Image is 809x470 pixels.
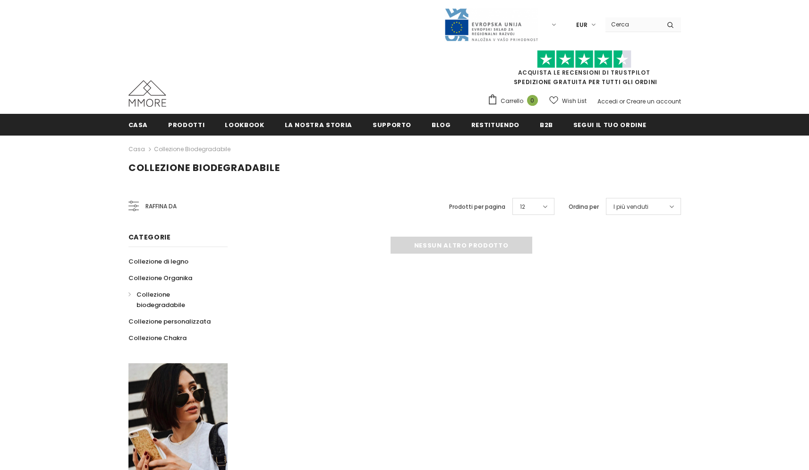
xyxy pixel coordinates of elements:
[373,120,411,129] span: supporto
[128,273,192,282] span: Collezione Organika
[128,114,148,135] a: Casa
[432,120,451,129] span: Blog
[285,120,352,129] span: La nostra storia
[537,50,631,68] img: Fidati di Pilot Stars
[540,120,553,129] span: B2B
[128,333,187,342] span: Collezione Chakra
[128,257,188,266] span: Collezione di legno
[128,313,211,330] a: Collezione personalizzata
[487,94,543,108] a: Carrello 0
[444,20,538,28] a: Javni Razpis
[562,96,587,106] span: Wish List
[626,97,681,105] a: Creare un account
[573,114,646,135] a: Segui il tuo ordine
[154,145,230,153] a: Collezione biodegradabile
[613,202,648,212] span: I più venduti
[569,202,599,212] label: Ordina per
[128,253,188,270] a: Collezione di legno
[432,114,451,135] a: Blog
[471,114,519,135] a: Restituendo
[449,202,505,212] label: Prodotti per pagina
[225,120,264,129] span: Lookbook
[527,95,538,106] span: 0
[225,114,264,135] a: Lookbook
[285,114,352,135] a: La nostra storia
[128,286,217,313] a: Collezione biodegradabile
[145,201,177,212] span: Raffina da
[605,17,660,31] input: Search Site
[573,120,646,129] span: Segui il tuo ordine
[128,144,145,155] a: Casa
[444,8,538,42] img: Javni Razpis
[128,232,171,242] span: Categorie
[168,114,204,135] a: Prodotti
[487,54,681,86] span: SPEDIZIONE GRATUITA PER TUTTI GLI ORDINI
[576,20,588,30] span: EUR
[549,93,587,109] a: Wish List
[501,96,523,106] span: Carrello
[540,114,553,135] a: B2B
[168,120,204,129] span: Prodotti
[128,330,187,346] a: Collezione Chakra
[471,120,519,129] span: Restituendo
[128,80,166,107] img: Casi MMORE
[518,68,650,77] a: Acquista le recensioni di TrustPilot
[373,114,411,135] a: supporto
[128,120,148,129] span: Casa
[128,317,211,326] span: Collezione personalizzata
[136,290,185,309] span: Collezione biodegradabile
[128,270,192,286] a: Collezione Organika
[597,97,618,105] a: Accedi
[128,161,280,174] span: Collezione biodegradabile
[520,202,525,212] span: 12
[619,97,625,105] span: or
